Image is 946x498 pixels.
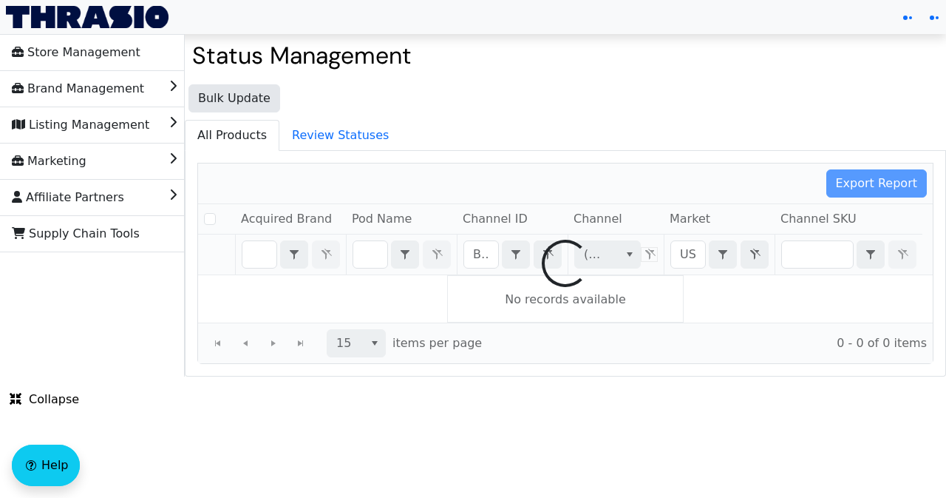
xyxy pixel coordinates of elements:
[188,84,280,112] button: Bulk Update
[12,113,149,137] span: Listing Management
[41,457,68,474] span: Help
[192,41,939,70] h2: Status Management
[10,391,79,408] span: Collapse
[12,222,140,246] span: Supply Chain Tools
[12,445,80,486] button: Help floatingactionbutton
[6,6,169,28] img: Thrasio Logo
[12,186,124,209] span: Affiliate Partners
[12,77,144,101] span: Brand Management
[186,121,279,150] span: All Products
[12,149,86,173] span: Marketing
[198,90,270,107] span: Bulk Update
[12,41,140,64] span: Store Management
[280,121,401,150] span: Review Statuses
